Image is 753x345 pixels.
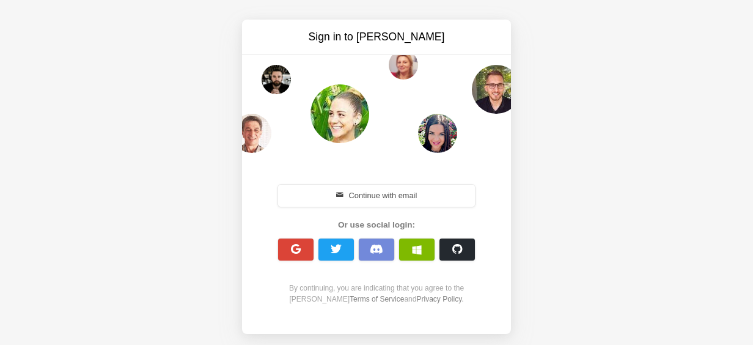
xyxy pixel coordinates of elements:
h3: Sign in to [PERSON_NAME] [274,29,479,45]
button: Continue with email [278,185,475,207]
a: Terms of Service [350,295,404,303]
a: Privacy Policy [416,295,461,303]
div: By continuing, you are indicating that you agree to the [PERSON_NAME] and . [271,283,482,305]
div: Or use social login: [271,219,482,231]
